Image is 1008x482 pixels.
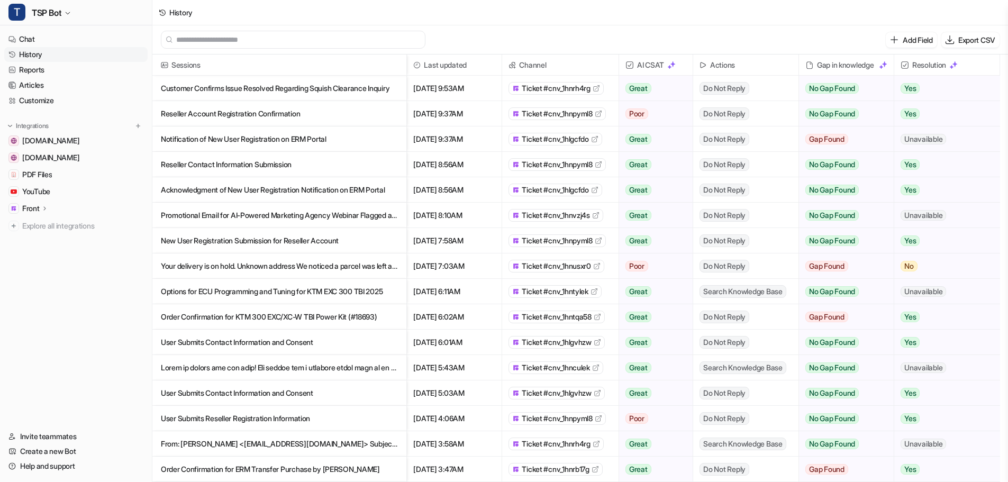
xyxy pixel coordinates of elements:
button: No Gap Found [799,76,886,101]
span: Ticket #cnv_1hlgcfdo [522,134,588,144]
img: front [512,135,520,143]
span: Great [625,159,651,170]
p: Your delivery is on hold. Unknown address We noticed a parcel was left at our office and the addr... [161,253,398,279]
a: Ticket #cnv_1hnculek [512,362,599,373]
button: Poor [619,406,686,431]
span: T [8,4,25,21]
span: Ticket #cnv_1hnculek [522,362,589,373]
a: www.twostrokeperformance.com.au[DOMAIN_NAME] [4,133,148,148]
span: Unavailable [901,286,946,297]
span: Gap Found [805,464,848,475]
span: [DATE] 3:47AM [411,457,497,482]
span: Do Not Reply [700,133,749,145]
button: Great [619,304,686,330]
span: [DATE] 8:56AM [411,177,497,203]
p: User Submits Contact Information and Consent [161,330,398,355]
span: Poor [625,108,648,119]
span: Unavailable [901,362,946,373]
span: Yes [901,159,920,170]
a: Ticket #cnv_1hnrh4rg [512,83,600,94]
span: No Gap Found [805,159,859,170]
span: Yes [901,108,920,119]
button: Export CSV [941,32,1000,48]
p: Reseller Account Registration Confirmation [161,101,398,126]
button: No Gap Found [799,203,886,228]
span: Unavailable [901,210,946,221]
span: [DATE] 8:56AM [411,152,497,177]
p: Order Confirmation for ERM Transfer Purchase by [PERSON_NAME] [161,457,398,482]
span: Great [625,83,651,94]
button: Great [619,330,686,355]
span: PDF Files [22,169,52,180]
span: Yes [901,337,920,348]
span: [DOMAIN_NAME] [22,135,79,146]
span: [DATE] 6:11AM [411,279,497,304]
a: Help and support [4,459,148,474]
a: Ticket #cnv_1hlgcfdo [512,134,598,144]
a: PDF FilesPDF Files [4,167,148,182]
span: [DATE] 6:02AM [411,304,497,330]
span: Great [625,210,651,221]
img: front [512,288,520,295]
span: Sessions [157,54,402,76]
span: Ticket #cnv_1hnrh4rg [522,439,590,449]
button: Great [619,279,686,304]
span: Yes [901,388,920,398]
p: Add Field [903,34,932,46]
button: Yes [894,380,991,406]
span: Great [625,185,651,195]
a: Chat [4,32,148,47]
a: Ticket #cnv_1hntylek [512,286,597,297]
span: No Gap Found [805,83,859,94]
span: [DATE] 7:03AM [411,253,497,279]
span: Search Knowledge Base [700,361,786,374]
span: [DATE] 4:06AM [411,406,497,431]
img: front [512,212,520,219]
img: front [512,313,520,321]
button: Great [619,126,686,152]
a: Ticket #cnv_1hnpyml8 [512,235,602,246]
img: PDF Files [11,171,17,178]
button: No Gap Found [799,177,886,203]
img: front [512,237,520,244]
button: Great [619,431,686,457]
a: Customize [4,93,148,108]
span: Gap Found [805,134,848,144]
p: Reseller Contact Information Submission [161,152,398,177]
button: No [894,253,991,279]
p: Acknowledgment of New User Registration Notification on ERM Portal [161,177,398,203]
span: No Gap Found [805,235,859,246]
span: Gap Found [805,261,848,271]
a: Ticket #cnv_1hnpyml8 [512,108,602,119]
span: No Gap Found [805,413,859,424]
button: No Gap Found [799,152,886,177]
span: [DOMAIN_NAME] [22,152,79,163]
h2: Actions [710,54,735,76]
div: Gap in knowledge [803,54,889,76]
button: Yes [894,457,991,482]
button: Yes [894,76,991,101]
button: No Gap Found [799,330,886,355]
a: Ticket #cnv_1hlgvhzw [512,388,601,398]
img: www.twostrokeperformance.com.au [11,138,17,144]
button: Great [619,355,686,380]
span: Yes [901,464,920,475]
span: [DATE] 5:03AM [411,380,497,406]
button: Yes [894,101,991,126]
span: No Gap Found [805,439,859,449]
span: Poor [625,413,648,424]
span: [DATE] 9:37AM [411,101,497,126]
a: Ticket #cnv_1hlgvhzw [512,337,601,348]
span: [DATE] 6:01AM [411,330,497,355]
button: Great [619,76,686,101]
a: www.tsp-erm.com[DOMAIN_NAME] [4,150,148,165]
span: Do Not Reply [700,82,749,95]
span: Ticket #cnv_1hnpyml8 [522,108,592,119]
p: Export CSV [958,34,995,46]
span: Ticket #cnv_1hntqa58 [522,312,591,322]
button: Yes [894,406,991,431]
span: Ticket #cnv_1hnusxr0 [522,261,591,271]
span: Poor [625,261,648,271]
a: Invite teammates [4,429,148,444]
